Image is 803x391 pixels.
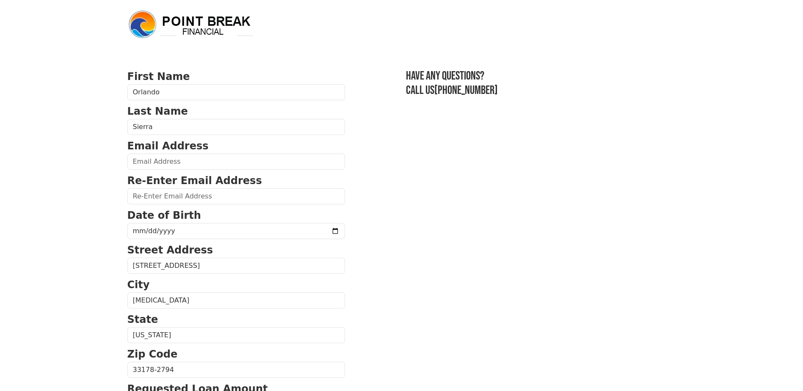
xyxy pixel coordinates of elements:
strong: City [127,279,150,291]
strong: Email Address [127,140,209,152]
input: First Name [127,84,345,100]
strong: Last Name [127,105,188,117]
a: [PHONE_NUMBER] [434,83,498,97]
input: Street Address [127,258,345,274]
input: Last Name [127,119,345,135]
input: Re-Enter Email Address [127,188,345,204]
input: Email Address [127,154,345,170]
strong: Street Address [127,244,213,256]
strong: First Name [127,71,190,83]
strong: Date of Birth [127,209,201,221]
input: City [127,292,345,308]
input: Zip Code [127,362,345,378]
h3: Call us [406,83,676,98]
img: logo.png [127,9,254,40]
strong: State [127,314,158,325]
strong: Zip Code [127,348,178,360]
h3: Have any questions? [406,69,676,83]
strong: Re-Enter Email Address [127,175,262,187]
